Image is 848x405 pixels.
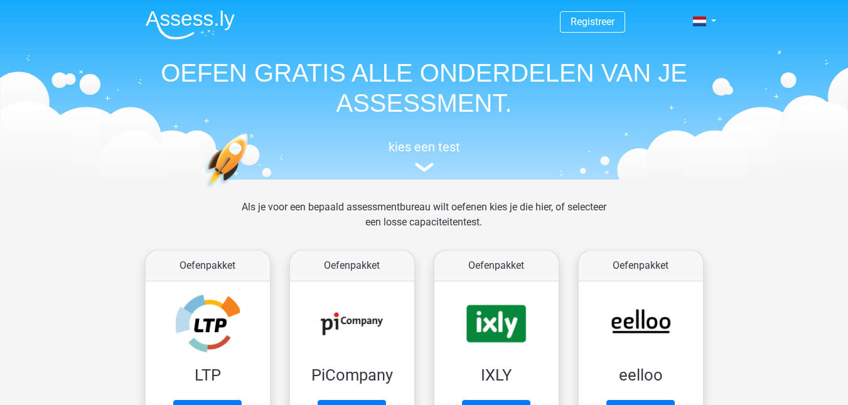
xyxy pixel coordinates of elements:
[571,16,615,28] a: Registreer
[136,139,713,154] h5: kies een test
[146,10,235,40] img: Assessly
[136,58,713,118] h1: OEFEN GRATIS ALLE ONDERDELEN VAN JE ASSESSMENT.
[415,163,434,172] img: assessment
[232,200,616,245] div: Als je voor een bepaald assessmentbureau wilt oefenen kies je die hier, of selecteer een losse ca...
[136,139,713,173] a: kies een test
[205,133,297,247] img: oefenen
